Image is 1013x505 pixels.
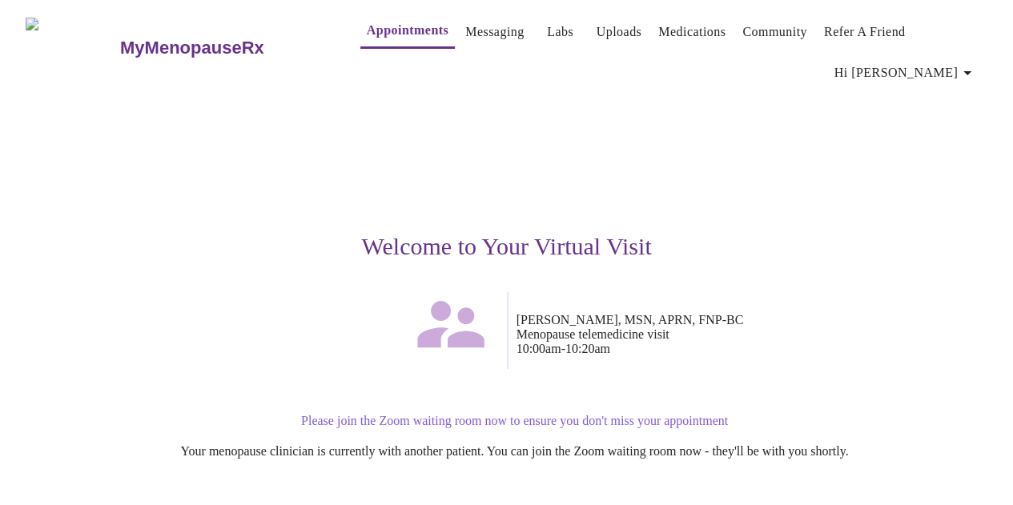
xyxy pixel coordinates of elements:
a: Labs [547,21,573,43]
button: Messaging [459,16,530,48]
a: Medications [658,21,726,43]
p: Your menopause clinician is currently with another patient. You can join the Zoom waiting room no... [42,444,987,459]
a: Messaging [465,21,524,43]
img: MyMenopauseRx Logo [26,18,118,78]
a: Appointments [367,19,448,42]
span: Hi [PERSON_NAME] [834,62,977,84]
a: MyMenopauseRx [118,20,328,76]
button: Refer a Friend [818,16,912,48]
button: Appointments [360,14,455,49]
p: Please join the Zoom waiting room now to ensure you don't miss your appointment [42,414,987,428]
h3: Welcome to Your Virtual Visit [26,233,987,260]
button: Community [736,16,814,48]
button: Labs [535,16,586,48]
a: Community [742,21,807,43]
a: Uploads [597,21,642,43]
p: [PERSON_NAME], MSN, APRN, FNP-BC Menopause telemedicine visit 10:00am - 10:20am [517,313,988,356]
button: Medications [652,16,732,48]
button: Hi [PERSON_NAME] [828,57,983,89]
button: Uploads [590,16,649,48]
a: Refer a Friend [824,21,906,43]
h3: MyMenopauseRx [120,38,264,58]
